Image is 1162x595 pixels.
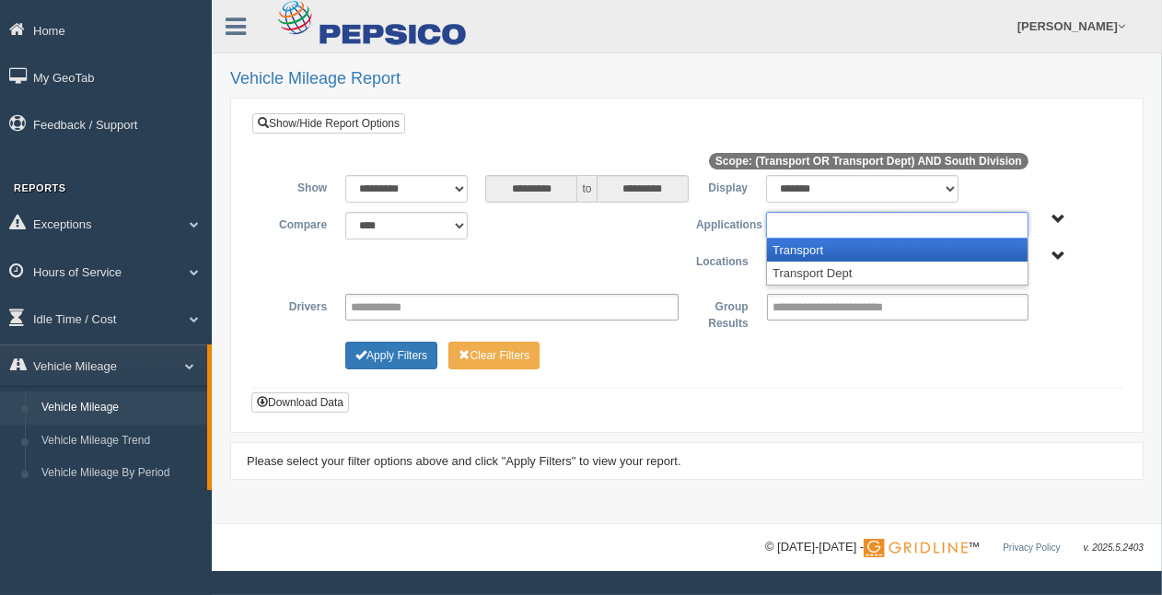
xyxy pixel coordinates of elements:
[767,239,1028,262] li: Transport
[688,294,758,332] label: Group Results
[1003,542,1060,553] a: Privacy Policy
[266,212,336,234] label: Compare
[230,70,1144,88] h2: Vehicle Mileage Report
[687,175,757,197] label: Display
[247,454,681,468] span: Please select your filter options above and click "Apply Filters" to view your report.
[33,425,207,458] a: Vehicle Mileage Trend
[765,538,1144,557] div: © [DATE]-[DATE] - ™
[448,342,540,369] button: Change Filter Options
[577,175,596,203] span: to
[709,153,1028,169] span: Scope: (Transport OR Transport Dept) AND South Division
[687,212,757,234] label: Applications
[864,539,968,557] img: Gridline
[1084,542,1144,553] span: v. 2025.5.2403
[252,113,405,134] a: Show/Hide Report Options
[266,175,336,197] label: Show
[33,457,207,490] a: Vehicle Mileage By Period
[33,391,207,425] a: Vehicle Mileage
[251,392,349,413] button: Download Data
[687,249,757,271] label: Locations
[767,262,1028,285] li: Transport Dept
[345,342,437,369] button: Change Filter Options
[266,294,336,316] label: Drivers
